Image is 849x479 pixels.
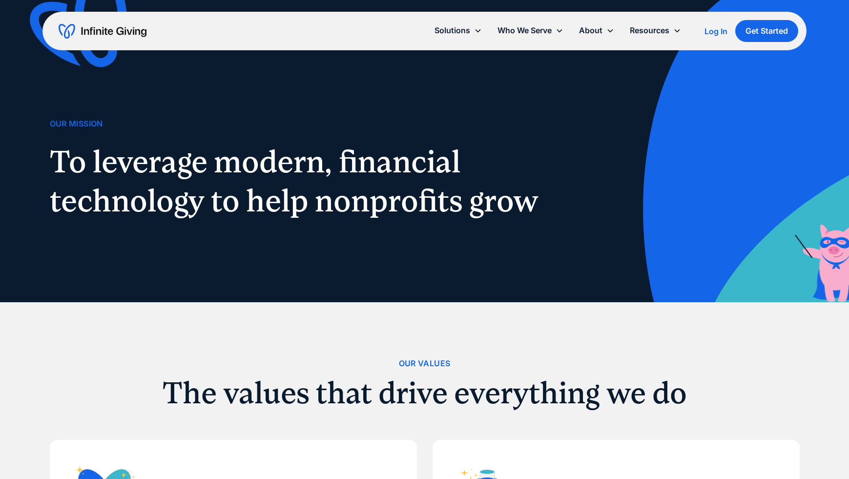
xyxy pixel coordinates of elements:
a: home [59,23,146,39]
div: Solutions [435,24,470,37]
div: Who We Serve [497,24,552,37]
div: Resources [630,24,669,37]
h2: The values that drive everything we do [50,378,800,408]
a: Get Started [735,20,798,42]
div: Who We Serve [490,20,571,41]
div: About [579,24,602,37]
div: Our Mission [50,117,103,130]
div: Our Values [399,357,451,370]
h1: To leverage modern, financial technology to help nonprofits grow [50,142,550,220]
div: Resources [622,20,689,41]
div: Log In [704,27,727,35]
div: Solutions [427,20,490,41]
a: Log In [704,25,727,37]
div: About [571,20,622,41]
